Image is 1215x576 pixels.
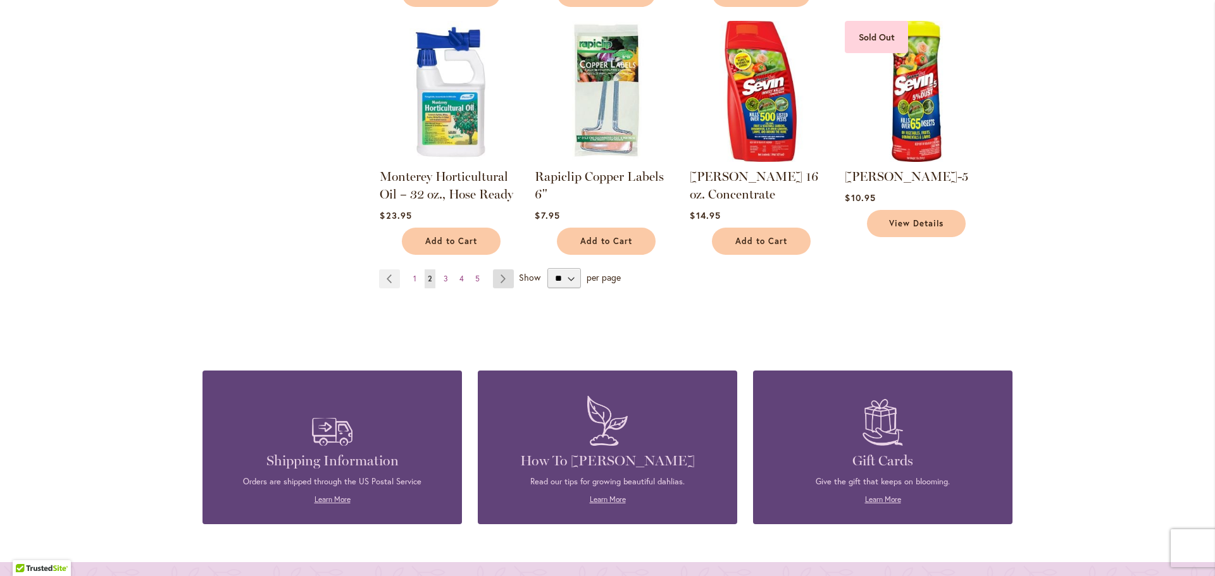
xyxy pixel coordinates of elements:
[845,21,908,53] div: Sold Out
[380,21,521,162] img: Monterey Horticultural Oil – 32 oz., Hose Ready
[440,269,451,288] a: 3
[690,21,831,162] img: Sevin 16 oz. Concentrate
[889,218,944,229] span: View Details
[867,210,966,237] a: View Details
[413,274,416,283] span: 1
[402,228,501,255] button: Add to Cart
[444,274,448,283] span: 3
[772,452,994,470] h4: Gift Cards
[845,152,986,164] a: Sevin-5 Sold Out
[315,494,351,504] a: Learn More
[735,236,787,247] span: Add to Cart
[535,152,676,164] a: Rapiclip Copper Labels 6"
[690,169,818,202] a: [PERSON_NAME] 16 oz. Concentrate
[690,152,831,164] a: Sevin 16 oz. Concentrate
[472,269,483,288] a: 5
[459,274,464,283] span: 4
[590,494,626,504] a: Learn More
[9,531,45,567] iframe: Launch Accessibility Center
[221,476,443,487] p: Orders are shipped through the US Postal Service
[497,476,718,487] p: Read our tips for growing beautiful dahlias.
[772,476,994,487] p: Give the gift that keeps on blooming.
[380,152,521,164] a: Monterey Horticultural Oil – 32 oz., Hose Ready
[519,271,540,283] span: Show
[428,274,432,283] span: 2
[380,209,411,221] span: $23.95
[535,209,559,221] span: $7.95
[865,494,901,504] a: Learn More
[587,271,621,283] span: per page
[845,192,875,204] span: $10.95
[475,274,480,283] span: 5
[712,228,811,255] button: Add to Cart
[580,236,632,247] span: Add to Cart
[535,169,664,202] a: Rapiclip Copper Labels 6"
[425,236,477,247] span: Add to Cart
[845,21,986,162] img: Sevin-5
[690,209,720,221] span: $14.95
[535,21,676,162] img: Rapiclip Copper Labels 6"
[497,452,718,470] h4: How To [PERSON_NAME]
[380,169,513,202] a: Monterey Horticultural Oil – 32 oz., Hose Ready
[557,228,656,255] button: Add to Cart
[410,269,420,288] a: 1
[221,452,443,470] h4: Shipping Information
[456,269,467,288] a: 4
[845,169,968,184] a: [PERSON_NAME]-5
